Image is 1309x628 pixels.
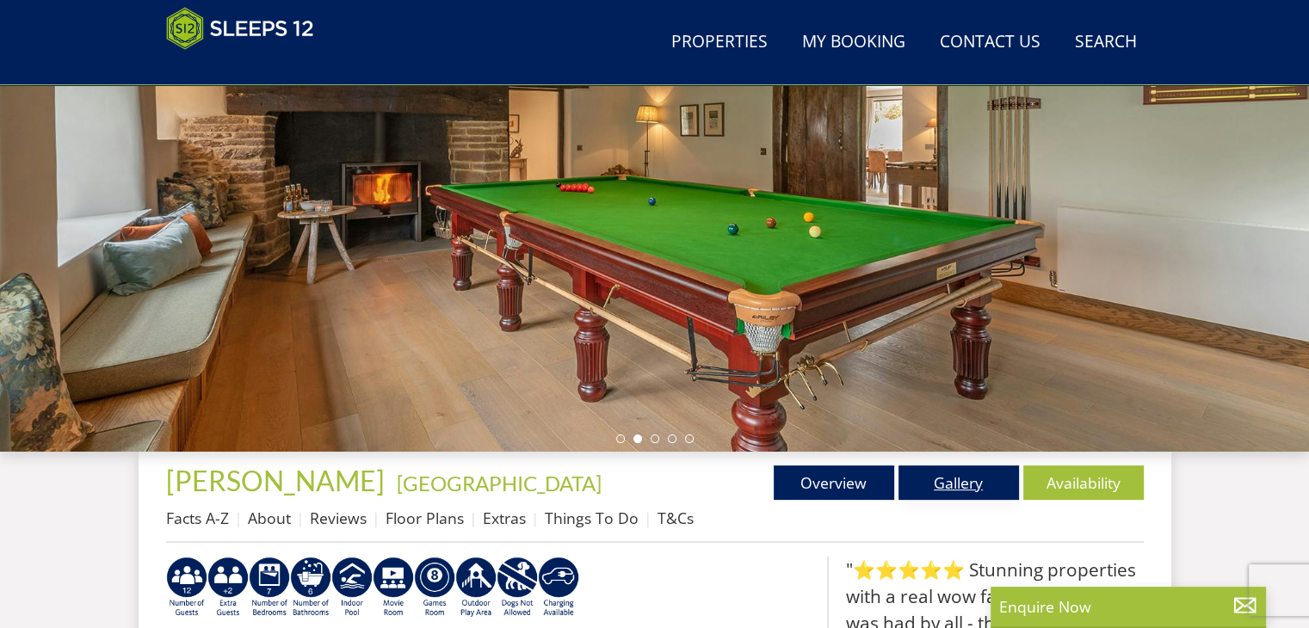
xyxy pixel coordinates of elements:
iframe: Customer reviews powered by Trustpilot [157,60,338,75]
img: Sleeps 12 [166,7,314,50]
img: AD_4nXeyNBIiEViFqGkFxeZn-WxmRvSobfXIejYCAwY7p4slR9Pvv7uWB8BWWl9Rip2DDgSCjKzq0W1yXMRj2G_chnVa9wg_L... [166,557,207,619]
a: Gallery [898,465,1019,500]
p: Enquire Now [999,595,1257,618]
img: AD_4nXeP6WuvG491uY6i5ZIMhzz1N248Ei-RkDHdxvvjTdyF2JXhbvvI0BrTCyeHgyWBEg8oAgd1TvFQIsSlzYPCTB7K21VoI... [207,557,249,619]
a: T&Cs [658,508,694,528]
a: [PERSON_NAME] [166,464,390,497]
img: AD_4nXfjdDqPkGBf7Vpi6H87bmAUe5GYCbodrAbU4sf37YN55BCjSXGx5ZgBV7Vb9EJZsXiNVuyAiuJUB3WVt-w9eJ0vaBcHg... [455,557,497,619]
a: [GEOGRAPHIC_DATA] [397,471,602,496]
img: AD_4nXf5HeMvqMpcZ0fO9nf7YF2EIlv0l3oTPRmiQvOQ93g4dO1Y4zXKGJcBE5M2T8mhAf-smX-gudfzQQnK9-uH4PEbWu2YP... [373,557,414,619]
a: Things To Do [545,508,639,528]
a: Floor Plans [386,508,464,528]
a: Availability [1023,465,1144,500]
img: AD_4nXdrZMsjcYNLGsKuA84hRzvIbesVCpXJ0qqnwZoX5ch9Zjv73tWe4fnFRs2gJ9dSiUubhZXckSJX_mqrZBmYExREIfryF... [414,557,455,619]
img: AD_4nXdUEjdWxyJEXfF2QMxcnH9-q5XOFeM-cCBkt-KsCkJ9oHmM7j7w2lDMJpoznjTsqM7kKDtmmF2O_bpEel9pzSv0KunaC... [249,557,290,619]
span: [PERSON_NAME] [166,464,385,497]
a: Contact Us [933,23,1047,62]
img: AD_4nXdtMqFLQeNd5SD_yg5mtFB1sUCemmLv_z8hISZZtoESff8uqprI2Ap3l0Pe6G3wogWlQaPaciGoyoSy1epxtlSaMm8_H... [497,557,538,619]
a: Overview [774,465,894,500]
a: Extras [483,508,526,528]
span: - [390,471,602,496]
a: My Booking [795,23,912,62]
img: AD_4nXcnT2OPG21WxYUhsl9q61n1KejP7Pk9ESVM9x9VetD-X_UXXoxAKaMRZGYNcSGiAsmGyKm0QlThER1osyFXNLmuYOVBV... [538,557,579,619]
a: Properties [664,23,775,62]
img: AD_4nXdmwCQHKAiIjYDk_1Dhq-AxX3fyYPYaVgX942qJE-Y7he54gqc0ybrIGUg6Qr_QjHGl2FltMhH_4pZtc0qV7daYRc31h... [290,557,331,619]
a: Search [1068,23,1144,62]
img: AD_4nXei2dp4L7_L8OvME76Xy1PUX32_NMHbHVSts-g-ZAVb8bILrMcUKZI2vRNdEqfWP017x6NFeUMZMqnp0JYknAB97-jDN... [331,557,373,619]
a: Facts A-Z [166,508,229,528]
a: Reviews [310,508,367,528]
a: About [248,508,291,528]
